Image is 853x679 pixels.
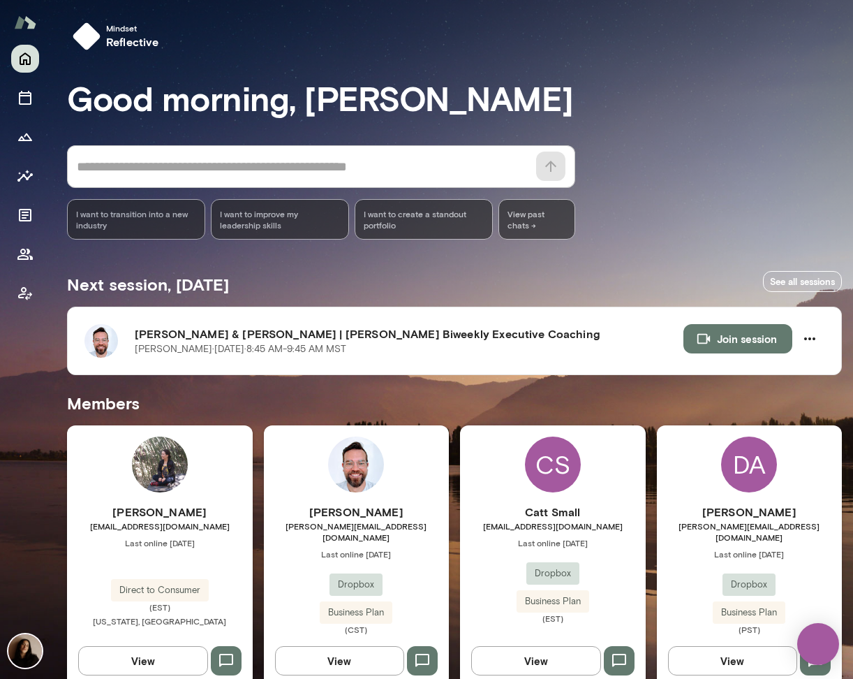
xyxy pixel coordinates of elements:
span: Last online [DATE] [67,537,253,548]
button: Join session [683,324,792,353]
img: mindset [73,22,101,50]
button: Documents [11,201,39,229]
button: Mindsetreflective [67,17,170,56]
a: See all sessions [763,271,842,293]
span: Last online [DATE] [264,548,450,560]
span: [US_STATE], [GEOGRAPHIC_DATA] [93,616,226,626]
button: Growth Plan [11,123,39,151]
div: I want to create a standout portfolio [355,199,493,240]
h6: [PERSON_NAME] [657,504,843,520]
button: Members [11,240,39,268]
div: I want to transition into a new industry [67,199,205,240]
h3: Good morning, [PERSON_NAME] [67,78,842,117]
span: (EST) [460,613,646,624]
h6: [PERSON_NAME] [67,504,253,520]
button: Sessions [11,84,39,112]
button: Home [11,45,39,73]
h5: Members [67,392,842,414]
button: Client app [11,279,39,307]
span: Dropbox [329,578,383,592]
button: Insights [11,162,39,190]
span: [PERSON_NAME][EMAIL_ADDRESS][DOMAIN_NAME] [657,520,843,543]
span: [PERSON_NAME][EMAIL_ADDRESS][DOMAIN_NAME] [264,520,450,543]
button: View [78,646,208,676]
span: (CST) [264,624,450,635]
span: Direct to Consumer [111,583,209,597]
span: I want to improve my leadership skills [220,208,340,231]
span: Business Plan [320,606,392,620]
h6: [PERSON_NAME] & [PERSON_NAME] | [PERSON_NAME] Biweekly Executive Coaching [135,326,683,342]
span: Mindset [106,22,159,34]
span: (PST) [657,624,843,635]
span: Dropbox [722,578,776,592]
span: [EMAIL_ADDRESS][DOMAIN_NAME] [460,520,646,532]
span: Last online [DATE] [657,548,843,560]
span: (EST) [67,601,253,613]
img: Chris Meeks [328,437,384,492]
span: Business Plan [713,606,785,620]
span: [EMAIL_ADDRESS][DOMAIN_NAME] [67,520,253,532]
h5: Next session, [DATE] [67,273,229,295]
span: Last online [DATE] [460,537,646,548]
h6: Catt Small [460,504,646,520]
h6: reflective [106,34,159,50]
span: I want to transition into a new industry [76,208,196,231]
span: I want to create a standout portfolio [364,208,484,231]
img: Jenesis M Gallego [132,437,188,492]
button: View [275,646,405,676]
img: Mento [14,9,36,36]
p: [PERSON_NAME] · [DATE] · 8:45 AM-9:45 AM MST [135,342,346,356]
div: CS [525,437,581,492]
button: View [668,646,798,676]
span: Dropbox [526,567,579,581]
span: Business Plan [517,594,589,608]
img: Fiona Nodar [8,634,42,668]
button: View [471,646,601,676]
div: I want to improve my leadership skills [211,199,349,240]
h6: [PERSON_NAME] [264,504,450,520]
div: DA [721,437,777,492]
span: View past chats -> [498,199,575,240]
